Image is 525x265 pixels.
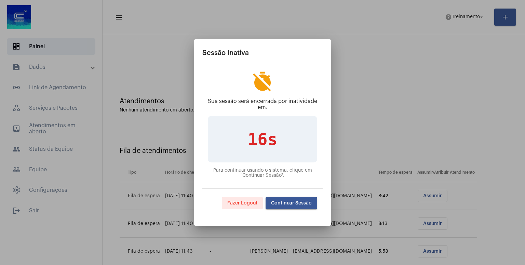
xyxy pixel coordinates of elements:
[271,201,312,206] span: Continuar Sessão
[222,197,263,209] button: Fazer Logout
[208,98,317,110] p: Sua sessão será encerrada por inatividade em:
[202,48,323,58] h2: Sessão Inativa
[248,130,278,149] span: 16s
[266,197,317,209] button: Continuar Sessão
[252,71,273,93] mat-icon: timer_off
[208,168,317,178] p: Para continuar usando o sistema, clique em "Continuar Sessão".
[227,201,257,206] span: Fazer Logout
